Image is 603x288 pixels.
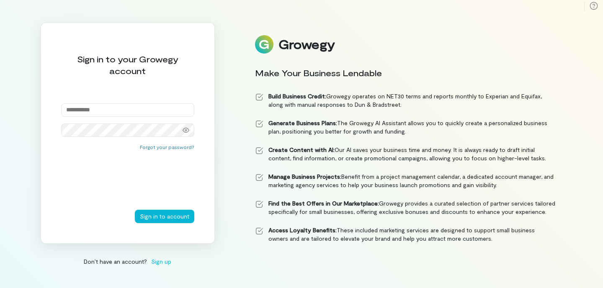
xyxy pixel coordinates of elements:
li: Our AI saves your business time and money. It is always ready to draft initial content, find info... [255,146,556,162]
li: These included marketing services are designed to support small business owners and are tailored ... [255,226,556,243]
strong: Generate Business Plans: [268,119,337,126]
div: Don’t have an account? [41,257,215,266]
button: Forgot your password? [140,144,194,150]
strong: Build Business Credit: [268,93,326,100]
div: Sign in to your Growegy account [61,53,194,77]
strong: Create Content with AI: [268,146,335,153]
div: Make Your Business Lendable [255,67,556,79]
strong: Access Loyalty Benefits: [268,226,337,234]
li: Benefit from a project management calendar, a dedicated account manager, and marketing agency ser... [255,172,556,189]
strong: Manage Business Projects: [268,173,341,180]
li: Growegy provides a curated selection of partner services tailored specifically for small business... [255,199,556,216]
span: Sign up [151,257,171,266]
li: Growegy operates on NET30 terms and reports monthly to Experian and Equifax, along with manual re... [255,92,556,109]
div: Growegy [278,37,335,51]
li: The Growegy AI Assistant allows you to quickly create a personalized business plan, positioning y... [255,119,556,136]
img: Logo [255,35,273,54]
strong: Find the Best Offers in Our Marketplace: [268,200,379,207]
button: Sign in to account [135,210,194,223]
